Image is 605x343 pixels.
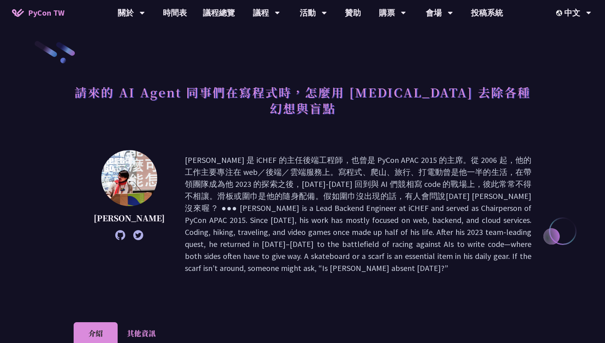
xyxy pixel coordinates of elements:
[74,80,531,120] h1: 請來的 AI Agent 同事們在寫程式時，怎麼用 [MEDICAL_DATA] 去除各種幻想與盲點
[556,10,564,16] img: Locale Icon
[101,150,157,206] img: Keith Yang
[12,9,24,17] img: Home icon of PyCon TW 2025
[94,212,165,224] p: [PERSON_NAME]
[28,7,64,19] span: PyCon TW
[4,3,72,23] a: PyCon TW
[185,154,531,274] p: [PERSON_NAME] 是 iCHEF 的主任後端工程師，也曾是 PyCon APAC 2015 的主席。從 2006 起，他的工作主要專注在 web／後端／雲端服務上。寫程式、爬山、旅行、...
